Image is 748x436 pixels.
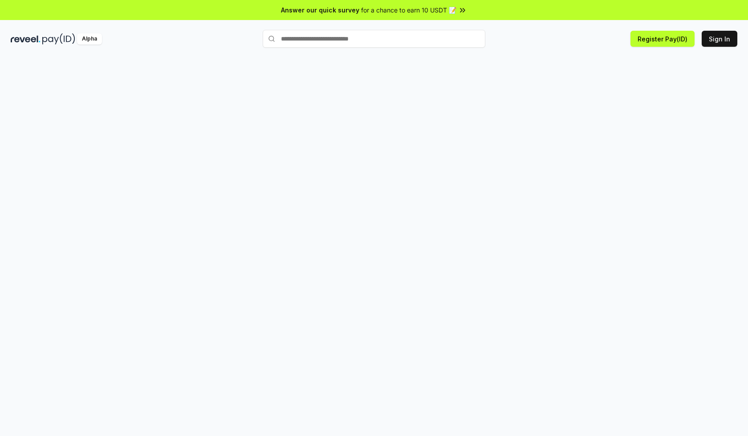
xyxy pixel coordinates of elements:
[77,33,102,45] div: Alpha
[281,5,359,15] span: Answer our quick survey
[630,31,695,47] button: Register Pay(ID)
[11,33,41,45] img: reveel_dark
[42,33,75,45] img: pay_id
[361,5,456,15] span: for a chance to earn 10 USDT 📝
[702,31,737,47] button: Sign In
